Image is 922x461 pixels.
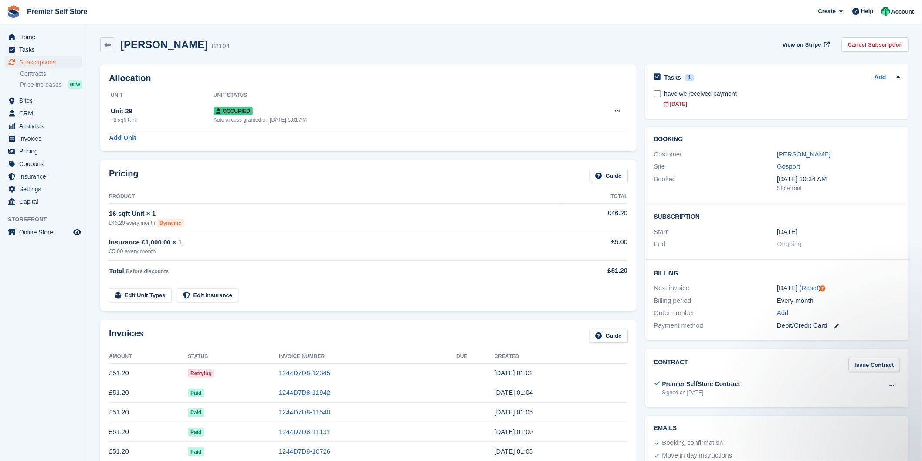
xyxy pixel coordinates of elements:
img: stora-icon-8386f47178a22dfd0bd8f6a31ec36ba5ce8667c1dd55bd0f319d3a0aa187defe.svg [7,5,20,18]
h2: Pricing [109,169,139,183]
time: 2025-04-19 00:00:00 UTC [777,227,797,237]
div: Insurance £1,000.00 × 1 [109,237,558,247]
a: Guide [590,329,628,343]
div: Signed on [DATE] [662,389,740,397]
div: £51.20 [558,266,627,276]
th: Amount [109,350,188,364]
div: Tooltip anchor [819,285,827,292]
h2: Billing [654,268,900,277]
div: Dynamic [157,219,184,227]
a: menu [4,145,82,157]
a: menu [4,120,82,132]
span: Paid [188,408,204,417]
span: Help [861,7,874,16]
a: 1244D7D8-11540 [279,408,330,416]
div: Order number [654,308,777,318]
span: Retrying [188,369,214,378]
span: Pricing [19,145,71,157]
a: Premier Self Store [24,4,91,19]
span: Occupied [214,107,253,115]
span: Sites [19,95,71,107]
span: Before discounts [126,268,169,275]
th: Invoice Number [279,350,456,364]
div: Move in day instructions [662,451,732,461]
span: Paid [188,389,204,397]
div: NEW [68,80,82,89]
div: Site [654,162,777,172]
h2: Booking [654,136,900,143]
div: Premier SelfStore Contract [662,380,740,389]
div: £5.00 every month [109,247,558,256]
time: 2025-08-19 00:04:31 UTC [495,389,533,396]
a: menu [4,56,82,68]
span: Settings [19,183,71,195]
div: 16 sqft Unit [111,116,214,124]
a: View on Stripe [779,37,832,52]
span: Create [818,7,836,16]
a: Contracts [20,70,82,78]
span: Ongoing [777,240,802,247]
a: [PERSON_NAME] [777,150,830,158]
span: Home [19,31,71,43]
span: CRM [19,107,71,119]
div: Booked [654,174,777,193]
a: Edit Insurance [177,288,239,303]
a: 1244D7D8-12345 [279,369,330,376]
div: [DATE] [664,100,900,108]
a: menu [4,107,82,119]
div: Storefront [777,184,900,193]
a: menu [4,44,82,56]
a: menu [4,31,82,43]
time: 2025-07-19 00:05:15 UTC [495,408,533,416]
div: 16 sqft Unit × 1 [109,209,558,219]
a: Guide [590,169,628,183]
span: Price increases [20,81,62,89]
a: Edit Unit Types [109,288,172,303]
h2: Contract [654,358,688,372]
time: 2025-06-19 00:00:18 UTC [495,428,533,435]
a: menu [4,226,82,238]
th: Due [456,350,494,364]
div: Start [654,227,777,237]
td: £51.20 [109,422,188,442]
time: 2025-05-19 00:05:39 UTC [495,447,533,455]
img: Peter Pring [881,7,890,16]
div: Debit/Credit Card [777,321,900,331]
div: Unit 29 [111,106,214,116]
span: Tasks [19,44,71,56]
th: Created [495,350,628,364]
div: £46.20 every month [109,219,558,227]
a: 1244D7D8-11131 [279,428,330,435]
span: Account [891,7,914,16]
th: Unit Status [214,88,560,102]
td: £51.20 [109,403,188,422]
div: 1 [685,74,695,81]
div: End [654,239,777,249]
a: Reset [802,284,819,292]
span: Paid [188,447,204,456]
a: Cancel Subscription [842,37,909,52]
a: menu [4,95,82,107]
span: Total [109,267,124,275]
td: £46.20 [558,203,627,232]
h2: [PERSON_NAME] [120,39,208,51]
div: Next invoice [654,283,777,293]
div: [DATE] 10:34 AM [777,174,900,184]
td: £51.20 [109,363,188,383]
span: Analytics [19,120,71,132]
div: have we received payment [664,89,900,98]
a: menu [4,196,82,208]
a: Add [777,308,789,318]
span: Invoices [19,132,71,145]
span: Online Store [19,226,71,238]
div: Every month [777,296,900,306]
span: Storefront [8,215,87,224]
span: Capital [19,196,71,208]
span: Subscriptions [19,56,71,68]
a: have we received payment [DATE] [664,85,900,112]
h2: Subscription [654,212,900,220]
a: menu [4,183,82,195]
h2: Emails [654,425,900,432]
div: Booking confirmation [662,438,723,448]
a: menu [4,170,82,183]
